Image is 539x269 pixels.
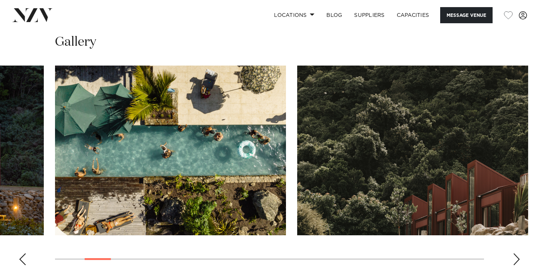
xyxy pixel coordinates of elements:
[268,7,320,23] a: Locations
[55,66,286,235] swiper-slide: 3 / 29
[320,7,348,23] a: BLOG
[55,34,96,51] h2: Gallery
[12,8,53,22] img: nzv-logo.png
[297,66,528,235] swiper-slide: 4 / 29
[348,7,390,23] a: SUPPLIERS
[391,7,435,23] a: Capacities
[440,7,493,23] button: Message Venue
